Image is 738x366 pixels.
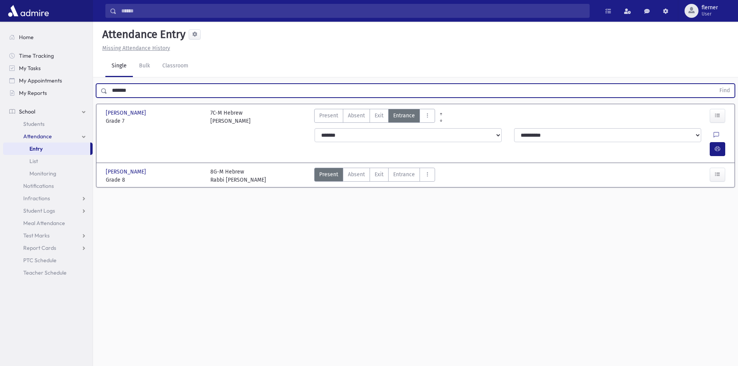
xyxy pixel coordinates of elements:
[23,220,65,227] span: Meal Attendance
[156,55,194,77] a: Classroom
[3,118,93,130] a: Students
[702,5,718,11] span: flerner
[3,254,93,266] a: PTC Schedule
[23,120,45,127] span: Students
[106,168,148,176] span: [PERSON_NAME]
[6,3,51,19] img: AdmirePro
[314,168,435,184] div: AttTypes
[319,112,338,120] span: Present
[19,108,35,115] span: School
[210,109,251,125] div: 7C-M Hebrew [PERSON_NAME]
[99,45,170,52] a: Missing Attendance History
[3,130,93,143] a: Attendance
[348,112,365,120] span: Absent
[99,28,186,41] h5: Attendance Entry
[19,52,54,59] span: Time Tracking
[23,269,67,276] span: Teacher Schedule
[23,133,52,140] span: Attendance
[3,229,93,242] a: Test Marks
[19,34,34,41] span: Home
[3,143,90,155] a: Entry
[23,182,54,189] span: Notifications
[23,257,57,264] span: PTC Schedule
[3,192,93,204] a: Infractions
[105,55,133,77] a: Single
[133,55,156,77] a: Bulk
[3,266,93,279] a: Teacher Schedule
[29,170,56,177] span: Monitoring
[29,158,38,165] span: List
[3,87,93,99] a: My Reports
[3,31,93,43] a: Home
[19,89,47,96] span: My Reports
[3,242,93,254] a: Report Cards
[106,117,203,125] span: Grade 7
[715,84,735,97] button: Find
[702,11,718,17] span: User
[319,170,338,179] span: Present
[3,155,93,167] a: List
[3,204,93,217] a: Student Logs
[3,217,93,229] a: Meal Attendance
[210,168,266,184] div: 8G-M Hebrew Rabbi [PERSON_NAME]
[3,167,93,180] a: Monitoring
[3,105,93,118] a: School
[19,77,62,84] span: My Appointments
[375,170,384,179] span: Exit
[3,180,93,192] a: Notifications
[29,145,43,152] span: Entry
[3,50,93,62] a: Time Tracking
[314,109,435,125] div: AttTypes
[3,62,93,74] a: My Tasks
[106,109,148,117] span: [PERSON_NAME]
[23,232,50,239] span: Test Marks
[393,170,415,179] span: Entrance
[23,195,50,202] span: Infractions
[102,45,170,52] u: Missing Attendance History
[348,170,365,179] span: Absent
[117,4,589,18] input: Search
[23,244,56,251] span: Report Cards
[375,112,384,120] span: Exit
[19,65,41,72] span: My Tasks
[3,74,93,87] a: My Appointments
[106,176,203,184] span: Grade 8
[23,207,55,214] span: Student Logs
[393,112,415,120] span: Entrance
